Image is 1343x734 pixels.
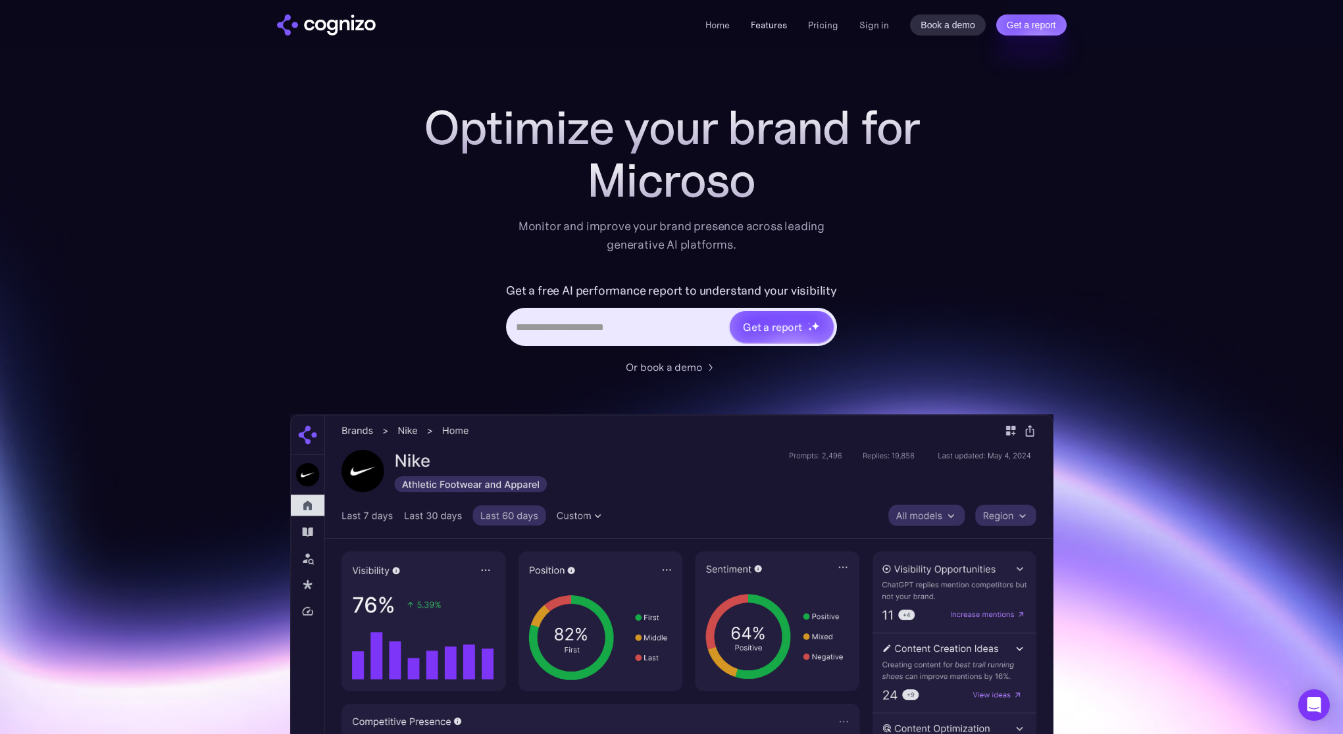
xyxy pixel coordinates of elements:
[626,359,718,375] a: Or book a demo
[506,280,837,353] form: Hero URL Input Form
[277,14,376,36] img: cognizo logo
[409,101,935,154] h1: Optimize your brand for
[910,14,986,36] a: Book a demo
[705,19,730,31] a: Home
[626,359,702,375] div: Or book a demo
[996,14,1067,36] a: Get a report
[859,17,889,33] a: Sign in
[808,322,810,324] img: star
[751,19,787,31] a: Features
[743,319,802,335] div: Get a report
[277,14,376,36] a: home
[808,327,813,331] img: star
[1298,689,1330,721] div: Open Intercom Messenger
[506,280,837,301] label: Get a free AI performance report to understand your visibility
[728,310,835,344] a: Get a reportstarstarstar
[808,19,838,31] a: Pricing
[510,217,834,254] div: Monitor and improve your brand presence across leading generative AI platforms.
[409,154,935,207] div: Microso
[811,322,820,330] img: star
